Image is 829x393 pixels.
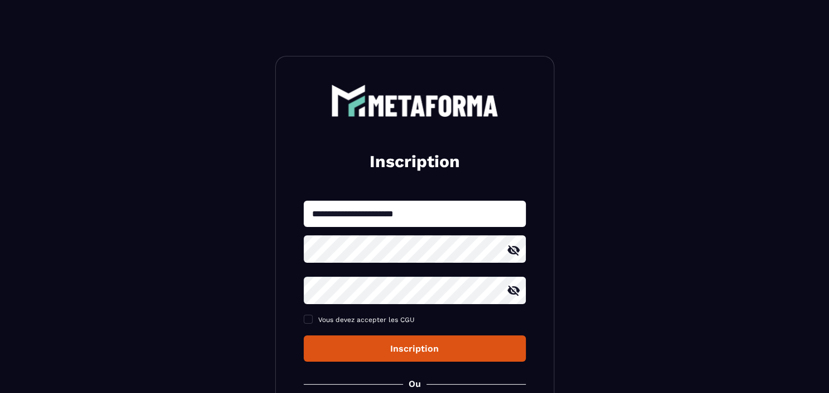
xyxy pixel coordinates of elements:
[409,378,421,389] p: Ou
[331,84,499,117] img: logo
[304,84,526,117] a: logo
[304,335,526,362] button: Inscription
[313,343,517,354] div: Inscription
[317,150,512,173] h2: Inscription
[318,316,415,324] span: Vous devez accepter les CGU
